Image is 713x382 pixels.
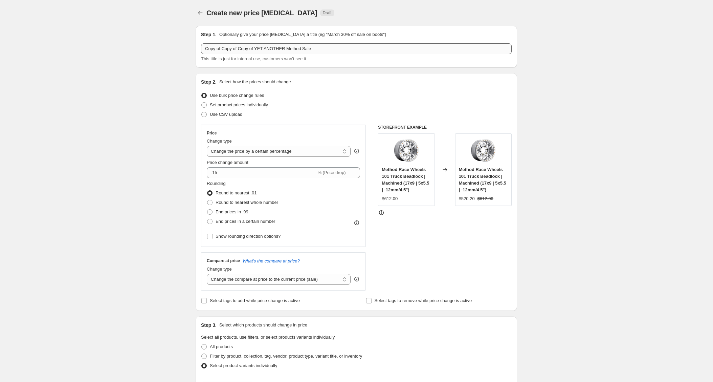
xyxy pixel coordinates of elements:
[243,258,300,263] button: What's the compare at price?
[216,190,257,195] span: Round to nearest .01
[216,200,278,205] span: Round to nearest whole number
[219,79,291,85] p: Select how the prices should change
[201,31,217,38] h2: Step 1.
[201,56,306,61] span: This title is just for internal use, customers won't see it
[210,344,233,349] span: All products
[219,322,307,328] p: Select which products should change in price
[382,167,429,192] span: Method Race Wheels 101 Truck Beadlock | Machined (17x9 | 5x5.5 | -12mm/4.5")
[378,125,512,130] h6: STOREFRONT EXAMPLE
[207,258,240,263] h3: Compare at price
[382,195,398,202] div: $612.00
[477,195,493,202] strike: $612.00
[210,102,268,107] span: Set product prices individually
[207,167,316,178] input: -15
[210,93,264,98] span: Use bulk price change rules
[206,9,317,17] span: Create new price [MEDICAL_DATA]
[323,10,332,16] span: Draft
[317,170,346,175] span: % (Price drop)
[216,234,281,239] span: Show rounding direction options?
[353,276,360,282] div: help
[207,267,232,272] span: Change type
[210,354,362,359] span: Filter by product, collection, tag, vendor, product type, variant title, or inventory
[201,322,217,328] h2: Step 3.
[196,8,205,18] button: Price change jobs
[207,130,217,136] h3: Price
[201,43,512,54] input: 30% off holiday sale
[210,363,277,368] span: Select product variants individually
[207,181,226,186] span: Rounding
[210,298,300,303] span: Select tags to add while price change is active
[459,195,475,202] div: $520.20
[470,137,497,164] img: MRW_012418_101-Beadlock-Machined_80x.png
[219,31,386,38] p: Optionally give your price [MEDICAL_DATA] a title (eg "March 30% off sale on boots")
[201,79,217,85] h2: Step 2.
[375,298,472,303] span: Select tags to remove while price change is active
[353,148,360,154] div: help
[393,137,420,164] img: MRW_012418_101-Beadlock-Machined_80x.png
[207,160,248,165] span: Price change amount
[210,112,242,117] span: Use CSV upload
[459,167,506,192] span: Method Race Wheels 101 Truck Beadlock | Machined (17x9 | 5x5.5 | -12mm/4.5")
[216,219,275,224] span: End prices in a certain number
[207,139,232,144] span: Change type
[201,335,335,340] span: Select all products, use filters, or select products variants individually
[216,209,248,214] span: End prices in .99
